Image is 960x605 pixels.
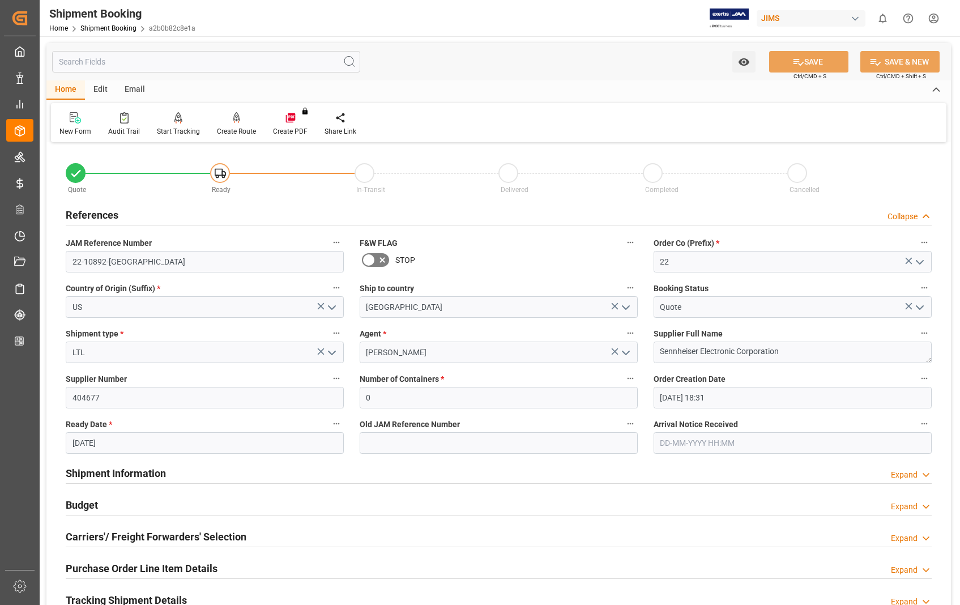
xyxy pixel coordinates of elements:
[217,126,256,137] div: Create Route
[870,6,895,31] button: show 0 new notifications
[49,24,68,32] a: Home
[108,126,140,137] div: Audit Trail
[66,328,123,340] span: Shipment type
[654,373,726,385] span: Order Creation Date
[757,10,865,27] div: JIMS
[917,371,932,386] button: Order Creation Date
[654,283,709,295] span: Booking Status
[85,80,116,100] div: Edit
[917,416,932,431] button: Arrival Notice Received
[876,72,926,80] span: Ctrl/CMD + Shift + S
[623,326,638,340] button: Agent *
[157,126,200,137] div: Start Tracking
[360,419,460,431] span: Old JAM Reference Number
[623,235,638,250] button: F&W FLAG
[917,235,932,250] button: Order Co (Prefix) *
[325,126,356,137] div: Share Link
[616,344,633,361] button: open menu
[66,432,344,454] input: DD-MM-YYYY
[80,24,136,32] a: Shipment Booking
[895,6,921,31] button: Help Center
[66,283,160,295] span: Country of Origin (Suffix)
[769,51,848,73] button: SAVE
[623,280,638,295] button: Ship to country
[917,280,932,295] button: Booking Status
[322,299,339,316] button: open menu
[623,371,638,386] button: Number of Containers *
[654,342,932,363] textarea: Sennheiser Electronic Corporation
[59,126,91,137] div: New Form
[360,283,414,295] span: Ship to country
[793,72,826,80] span: Ctrl/CMD + S
[52,51,360,73] input: Search Fields
[329,280,344,295] button: Country of Origin (Suffix) *
[654,237,719,249] span: Order Co (Prefix)
[645,186,679,194] span: Completed
[732,51,756,73] button: open menu
[66,497,98,513] h2: Budget
[66,466,166,481] h2: Shipment Information
[360,237,398,249] span: F&W FLAG
[790,186,820,194] span: Cancelled
[360,328,386,340] span: Agent
[891,532,918,544] div: Expand
[212,186,231,194] span: Ready
[910,299,927,316] button: open menu
[66,207,118,223] h2: References
[654,419,738,431] span: Arrival Notice Received
[329,235,344,250] button: JAM Reference Number
[891,469,918,481] div: Expand
[66,419,112,431] span: Ready Date
[66,373,127,385] span: Supplier Number
[66,237,152,249] span: JAM Reference Number
[757,7,870,29] button: JIMS
[616,299,633,316] button: open menu
[891,501,918,513] div: Expand
[910,253,927,271] button: open menu
[322,344,339,361] button: open menu
[888,211,918,223] div: Collapse
[329,416,344,431] button: Ready Date *
[66,561,217,576] h2: Purchase Order Line Item Details
[654,387,932,408] input: DD-MM-YYYY HH:MM
[360,373,444,385] span: Number of Containers
[891,564,918,576] div: Expand
[356,186,385,194] span: In-Transit
[66,529,246,544] h2: Carriers'/ Freight Forwarders' Selection
[395,254,415,266] span: STOP
[654,432,932,454] input: DD-MM-YYYY HH:MM
[329,371,344,386] button: Supplier Number
[623,416,638,431] button: Old JAM Reference Number
[501,186,528,194] span: Delivered
[860,51,940,73] button: SAVE & NEW
[68,186,86,194] span: Quote
[116,80,153,100] div: Email
[46,80,85,100] div: Home
[329,326,344,340] button: Shipment type *
[710,8,749,28] img: Exertis%20JAM%20-%20Email%20Logo.jpg_1722504956.jpg
[917,326,932,340] button: Supplier Full Name
[49,5,195,22] div: Shipment Booking
[66,296,344,318] input: Type to search/select
[654,328,723,340] span: Supplier Full Name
